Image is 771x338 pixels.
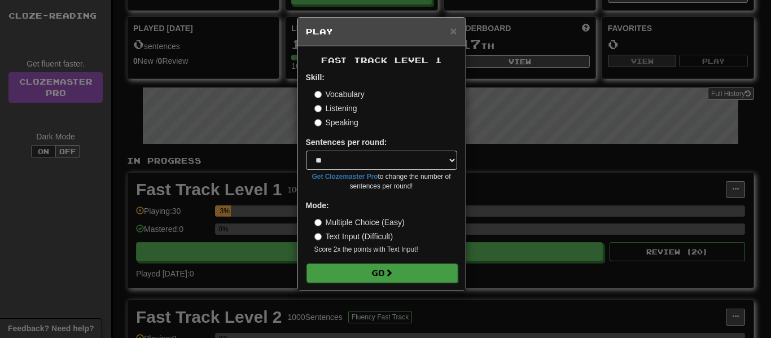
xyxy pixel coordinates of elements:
input: Speaking [314,119,322,126]
button: Close [450,25,457,37]
input: Text Input (Difficult) [314,233,322,240]
label: Text Input (Difficult) [314,231,393,242]
strong: Mode: [306,201,329,210]
label: Speaking [314,117,358,128]
label: Listening [314,103,357,114]
strong: Skill: [306,73,325,82]
span: Fast Track Level 1 [321,55,442,65]
a: Get Clozemaster Pro [312,173,378,181]
span: × [450,24,457,37]
input: Vocabulary [314,91,322,98]
input: Listening [314,105,322,112]
h5: Play [306,26,457,37]
label: Multiple Choice (Easy) [314,217,405,228]
label: Sentences per round: [306,137,387,148]
button: Go [306,264,458,283]
small: Score 2x the points with Text Input ! [314,245,457,254]
small: to change the number of sentences per round! [306,172,457,191]
label: Vocabulary [314,89,365,100]
input: Multiple Choice (Easy) [314,219,322,226]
